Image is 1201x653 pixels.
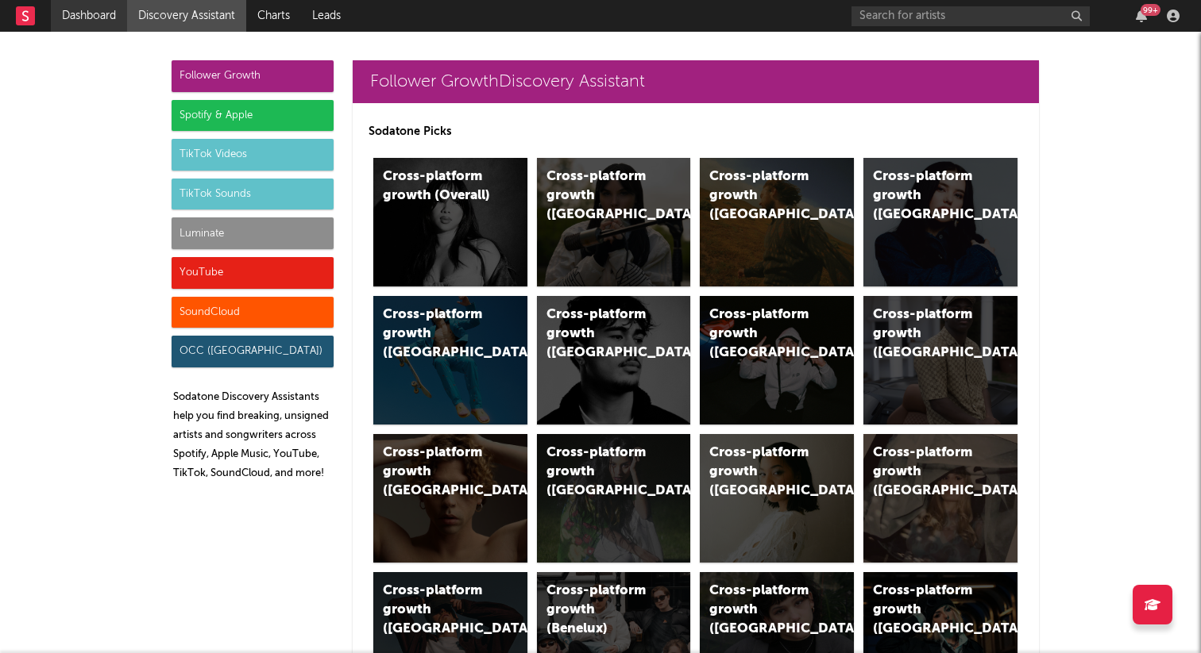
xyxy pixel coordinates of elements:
div: Cross-platform growth ([GEOGRAPHIC_DATA]) [873,582,981,639]
div: Cross-platform growth ([GEOGRAPHIC_DATA]) [873,305,981,363]
button: 99+ [1136,10,1147,22]
div: TikTok Videos [172,139,334,171]
div: Cross-platform growth ([GEOGRAPHIC_DATA]) [546,305,655,363]
a: Follower GrowthDiscovery Assistant [353,60,1039,103]
div: Spotify & Apple [172,100,334,132]
div: Cross-platform growth ([GEOGRAPHIC_DATA]) [383,582,491,639]
a: Cross-platform growth ([GEOGRAPHIC_DATA]) [700,158,854,286]
a: Cross-platform growth ([GEOGRAPHIC_DATA]) [537,296,691,424]
a: Cross-platform growth ([GEOGRAPHIC_DATA]) [373,296,527,424]
div: Cross-platform growth ([GEOGRAPHIC_DATA]) [709,582,817,639]
div: Cross-platform growth ([GEOGRAPHIC_DATA]) [383,305,491,363]
a: Cross-platform growth ([GEOGRAPHIC_DATA]) [863,158,1018,286]
a: Cross-platform growth ([GEOGRAPHIC_DATA]) [863,296,1018,424]
a: Cross-platform growth ([GEOGRAPHIC_DATA]) [537,434,691,563]
div: Cross-platform growth (Benelux) [546,582,655,639]
div: OCC ([GEOGRAPHIC_DATA]) [172,336,334,367]
div: Cross-platform growth ([GEOGRAPHIC_DATA]) [873,444,981,501]
div: 99 + [1141,4,1160,16]
div: Cross-platform growth (Overall) [383,167,491,206]
div: Follower Growth [172,60,334,92]
a: Cross-platform growth ([GEOGRAPHIC_DATA]) [863,434,1018,563]
div: Luminate [172,217,334,249]
div: Cross-platform growth ([GEOGRAPHIC_DATA]) [546,167,655,225]
div: TikTok Sounds [172,179,334,210]
div: SoundCloud [172,297,334,328]
a: Cross-platform growth ([GEOGRAPHIC_DATA]) [700,434,854,563]
div: Cross-platform growth ([GEOGRAPHIC_DATA]) [383,444,491,501]
p: Sodatone Picks [369,122,1023,141]
a: Cross-platform growth ([GEOGRAPHIC_DATA]) [373,434,527,563]
a: Cross-platform growth ([GEOGRAPHIC_DATA]/GSA) [700,296,854,424]
a: Cross-platform growth ([GEOGRAPHIC_DATA]) [537,158,691,286]
a: Cross-platform growth (Overall) [373,158,527,286]
div: Cross-platform growth ([GEOGRAPHIC_DATA]) [546,444,655,501]
input: Search for artists [852,6,1090,26]
div: Cross-platform growth ([GEOGRAPHIC_DATA]) [873,167,981,225]
div: Cross-platform growth ([GEOGRAPHIC_DATA]/GSA) [709,305,817,363]
div: YouTube [172,257,334,289]
div: Cross-platform growth ([GEOGRAPHIC_DATA]) [709,167,817,225]
p: Sodatone Discovery Assistants help you find breaking, unsigned artists and songwriters across Spo... [173,388,334,483]
div: Cross-platform growth ([GEOGRAPHIC_DATA]) [709,444,817,501]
